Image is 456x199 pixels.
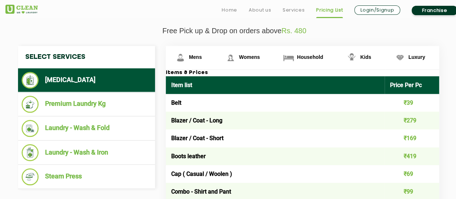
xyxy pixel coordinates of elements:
li: Premium Laundry Kg [22,96,151,113]
td: ₹69 [385,165,439,183]
td: ₹419 [385,147,439,165]
img: Laundry - Wash & Iron [22,144,39,161]
img: Premium Laundry Kg [22,96,39,113]
img: UClean Laundry and Dry Cleaning [5,5,38,14]
a: Login/Signup [354,5,400,15]
span: Luxury [408,54,425,60]
span: Kids [360,54,371,60]
span: Womens [239,54,260,60]
span: Household [297,54,323,60]
img: Dry Cleaning [22,72,39,88]
li: Steam Press [22,168,151,185]
img: Household [282,51,295,64]
td: Blazer / Coat - Long [166,112,385,129]
td: Boots leather [166,147,385,165]
td: ₹169 [385,129,439,147]
img: Luxury [394,51,406,64]
a: Services [283,6,305,14]
a: Pricing List [316,6,343,14]
h3: Items & Prices [166,70,439,76]
img: Kids [345,51,358,64]
img: Laundry - Wash & Fold [22,120,39,137]
li: Laundry - Wash & Iron [22,144,151,161]
li: [MEDICAL_DATA] [22,72,151,88]
img: Mens [174,51,187,64]
img: Womens [224,51,237,64]
td: Cap ( Casual / Woolen ) [166,165,385,183]
a: Home [222,6,237,14]
th: Item list [166,76,385,94]
h4: Select Services [18,46,155,68]
th: Price Per Pc [385,76,439,94]
span: Mens [189,54,202,60]
img: Steam Press [22,168,39,185]
td: ₹39 [385,94,439,112]
span: Rs. 480 [282,27,306,35]
li: Laundry - Wash & Fold [22,120,151,137]
a: About us [249,6,271,14]
td: Belt [166,94,385,112]
td: ₹279 [385,112,439,129]
td: Blazer / Coat - Short [166,129,385,147]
